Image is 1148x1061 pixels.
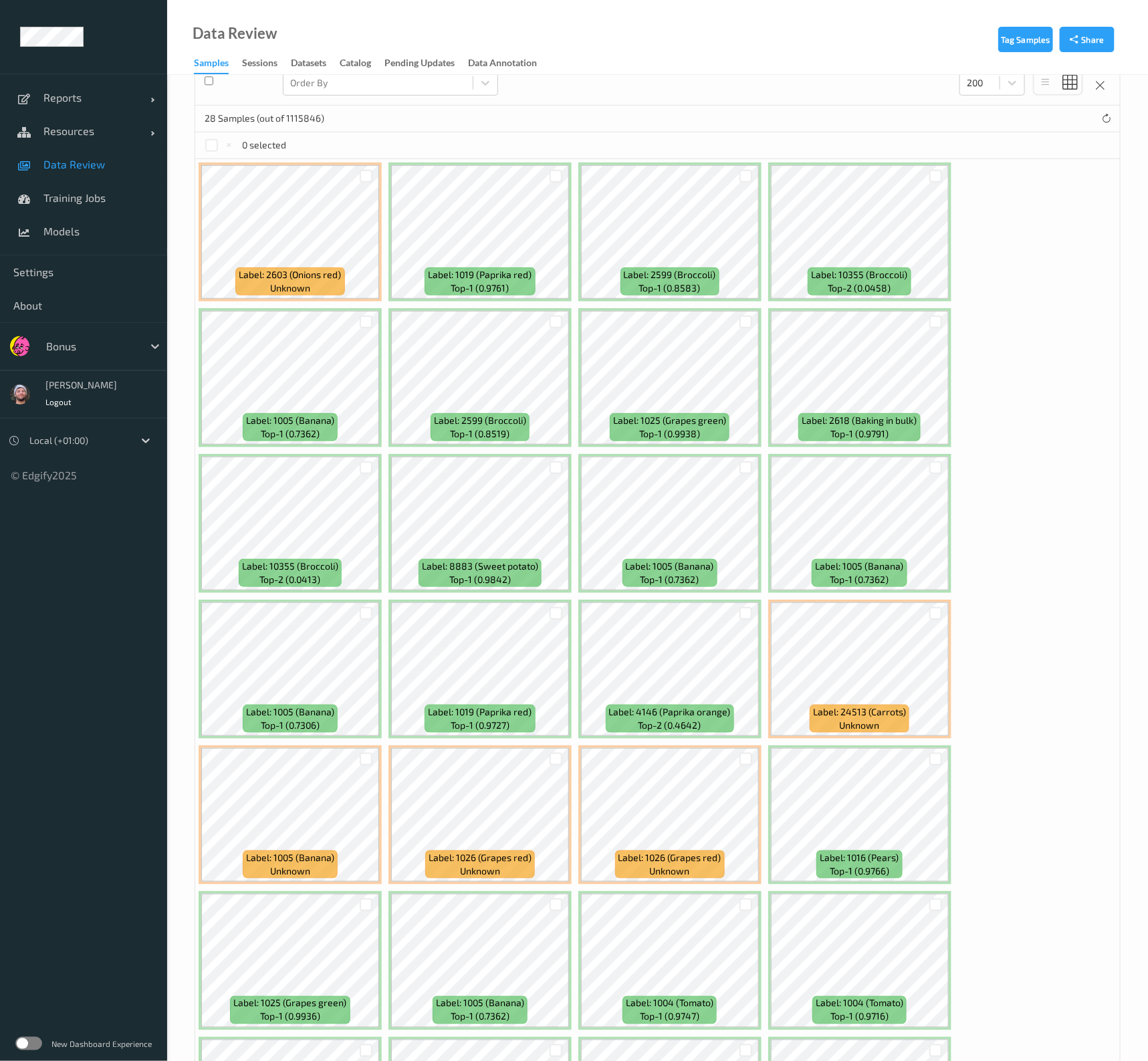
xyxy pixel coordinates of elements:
span: Label: 1019 (Paprika red) [428,705,532,719]
p: 0 selected [243,138,287,152]
div: Data Annotation [468,56,537,73]
span: Label: 1005 (Banana) [626,560,714,573]
a: Datasets [291,54,340,73]
button: Tag Samples [998,27,1053,52]
span: top-1 (0.9766) [830,864,889,878]
a: Samples [194,54,242,74]
span: top-2 (0.0458) [828,281,891,295]
span: Label: 2599 (Broccoli) [624,268,716,281]
span: Label: 1005 (Banana) [436,997,524,1010]
a: Data Annotation [468,54,550,73]
span: Label: 24513 (Carrots) [813,705,906,719]
span: top-2 (0.0413) [259,573,320,586]
a: Pending Updates [384,54,468,73]
span: Label: 1005 (Banana) [816,560,904,573]
span: top-1 (0.7362) [830,573,889,586]
span: Label: 1025 (Grapes green) [233,997,346,1010]
span: top-1 (0.7362) [261,427,320,441]
span: top-1 (0.9761) [451,281,509,295]
span: Label: 1004 (Tomato) [816,997,903,1010]
span: Label: 1025 (Grapes green) [613,414,726,427]
span: top-1 (0.9938) [639,427,700,441]
span: Label: 1019 (Paprika red) [428,268,532,281]
span: top-1 (0.8519) [450,427,509,441]
span: Label: 1016 (Pears) [820,851,899,864]
div: Catalog [340,56,371,73]
span: Label: 2603 (Onions red) [239,268,341,281]
span: Label: 10355 (Broccoli) [242,560,338,573]
span: top-1 (0.7306) [261,719,320,732]
span: top-1 (0.9716) [830,1010,889,1024]
span: Label: 1004 (Tomato) [626,997,713,1010]
span: Label: 8883 (Sweet potato) [422,560,538,573]
span: unknown [650,864,690,878]
span: top-1 (0.7362) [451,1010,509,1024]
span: unknown [460,864,500,878]
span: top-2 (0.4642) [639,719,701,732]
button: Share [1060,27,1115,52]
span: top-1 (0.9791) [830,427,889,441]
span: unknown [840,719,880,732]
span: Label: 4146 (Paprika orange) [609,705,731,719]
a: Catalog [340,54,384,73]
span: Label: 1005 (Banana) [246,851,334,864]
span: top-1 (0.8583) [639,281,701,295]
div: Sessions [242,56,277,73]
span: Label: 2599 (Broccoli) [434,414,526,427]
span: top-1 (0.7362) [641,573,699,586]
span: unknown [270,281,310,295]
span: unknown [270,864,310,878]
div: Datasets [291,56,326,73]
span: Label: 1026 (Grapes red) [618,851,721,864]
span: Label: 2618 (Baking in bulk) [802,414,917,427]
div: Samples [194,56,229,74]
p: 28 Samples (out of 1115846) [205,112,324,125]
span: Label: 1005 (Banana) [246,414,334,427]
span: Label: 1026 (Grapes red) [429,851,532,864]
span: top-1 (0.9936) [260,1010,320,1024]
span: top-1 (0.9842) [449,573,511,586]
span: top-1 (0.9747) [640,1010,699,1024]
div: Data Review [193,27,277,40]
a: Sessions [242,54,291,73]
span: top-1 (0.9727) [451,719,509,732]
div: Pending Updates [384,56,455,73]
span: Label: 1005 (Banana) [246,705,334,719]
span: Label: 10355 (Broccoli) [812,268,908,281]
